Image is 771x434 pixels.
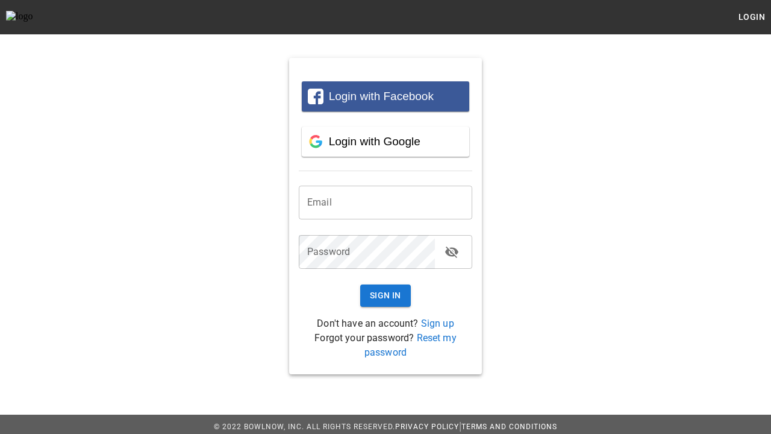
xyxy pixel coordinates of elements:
[299,331,472,360] p: Forgot your password?
[214,423,395,431] span: © 2022 BowlNow, Inc. All Rights Reserved.
[302,127,469,157] button: Login with Google
[440,240,464,264] button: toggle password visibility
[329,90,434,102] span: Login with Facebook
[732,6,771,28] button: Login
[299,316,472,331] p: Don't have an account?
[461,423,557,431] a: Terms and Conditions
[395,423,459,431] a: Privacy Policy
[364,332,457,358] a: Reset my password
[302,81,469,112] button: Login with Facebook
[329,135,420,148] span: Login with Google
[421,318,454,329] a: Sign up
[6,11,72,23] img: logo
[360,285,411,307] button: Sign In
